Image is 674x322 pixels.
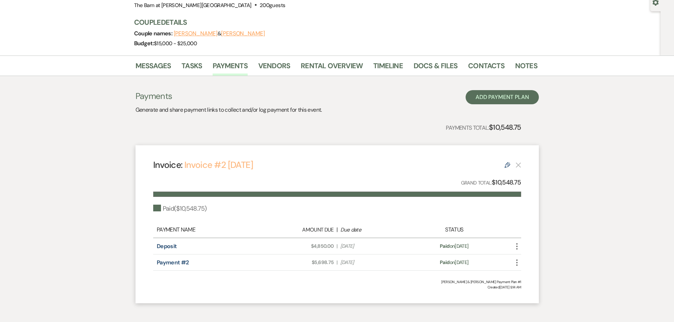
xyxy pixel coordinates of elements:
span: $5,698.75 [269,259,334,266]
div: Payment Name [157,226,265,234]
h4: Invoice: [153,159,253,171]
a: Contacts [468,60,505,76]
p: Generate and share payment links to collect and/or log payment for this event. [136,105,322,115]
a: Messages [136,60,171,76]
div: Status [409,226,499,234]
button: [PERSON_NAME] [174,31,218,36]
a: Notes [515,60,537,76]
div: | [265,226,409,234]
a: Payment #2 [157,259,189,266]
strong: $10,548.75 [489,123,521,132]
h3: Couple Details [134,17,530,27]
span: Created: [DATE] 9:14 AM [153,285,521,290]
button: [PERSON_NAME] [221,31,265,36]
span: Couple names: [134,30,174,37]
h3: Payments [136,90,322,102]
div: Due date [340,226,405,234]
a: Vendors [258,60,290,76]
p: Grand Total: [461,177,521,188]
span: 200 guests [260,2,285,9]
span: The Barn at [PERSON_NAME][GEOGRAPHIC_DATA] [134,2,252,9]
a: Timeline [373,60,403,76]
div: on [DATE] [409,259,499,266]
span: [DATE] [340,242,405,250]
div: on [DATE] [409,242,499,250]
span: $15,000 - $25,000 [154,40,197,47]
span: | [336,242,337,250]
a: Tasks [182,60,202,76]
a: Rental Overview [301,60,363,76]
a: Docs & Files [414,60,457,76]
a: Deposit [157,242,177,250]
span: Paid [440,243,449,249]
div: Amount Due [269,226,334,234]
div: Paid ( $10,548.75 ) [153,204,207,213]
div: [PERSON_NAME] & [PERSON_NAME] Payment Plan #1 [153,279,521,285]
span: | [336,259,337,266]
span: Budget: [134,40,154,47]
button: This payment plan cannot be deleted because it contains links that have been paid through Weven’s... [515,162,521,168]
strong: $10,548.75 [492,178,521,187]
span: & [174,30,265,37]
span: Paid [440,259,449,265]
p: Payments Total: [446,122,521,133]
button: Add Payment Plan [466,90,539,104]
a: Payments [213,60,248,76]
span: [DATE] [340,259,405,266]
a: Invoice #2 [DATE] [184,159,253,171]
span: $4,850.00 [269,242,334,250]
